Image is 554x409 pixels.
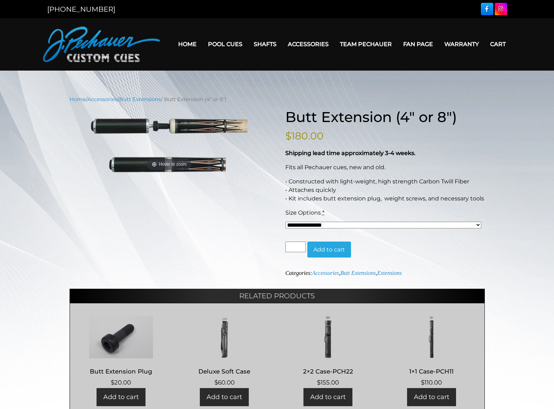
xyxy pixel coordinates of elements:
[70,95,485,103] nav: Breadcrumb
[172,35,202,53] a: Home
[77,316,165,358] img: Butt Extension Plug
[43,27,160,62] img: Pechauer Custom Cues
[200,388,249,406] a: Add to cart: “Deluxe Soft Case”
[312,270,339,276] a: Accessories
[180,365,269,378] h2: Deluxe Soft Case
[111,379,131,386] bdi: 20.00
[334,35,397,53] a: Team Pechauer
[397,35,439,53] a: Fan Page
[111,379,114,386] span: $
[317,379,339,386] bdi: 155.00
[285,270,402,276] span: Categories: , ,
[97,388,146,406] a: Add to cart: “Butt Extension Plug”
[285,130,291,142] span: $
[285,177,485,203] p: • Constructed with light-weight, high strength Carbon Twill Fiber • Attaches quickly • Kit includ...
[303,388,352,406] a: Add to cart: “2x2 Case-PCH22”
[377,270,402,276] a: Extensions
[202,35,248,53] a: Pool Cues
[285,163,485,172] p: Fits all Pechauer cues, new and old.
[47,5,115,13] a: [PHONE_NUMBER]
[421,379,424,386] span: $
[285,242,306,252] input: Product quantity
[285,150,416,156] strong: Shipping lead time approximately 3-4 weeks.
[387,316,476,358] img: 1x1 Case-PCH11
[285,130,324,142] bdi: 180.00
[70,117,269,173] img: 822-Butt-Extension4.png
[77,316,165,387] a: Butt Extension Plug $20.00
[214,379,235,386] bdi: 60.00
[70,289,485,303] h2: Related products
[407,388,456,406] a: Add to cart: “1x1 Case-PCH11”
[87,96,117,103] a: Accessories
[214,379,218,386] span: $
[421,379,442,386] bdi: 110.00
[70,96,86,103] a: Home
[285,109,485,126] h1: Butt Extension (4″ or 8″)
[180,316,269,387] a: Deluxe Soft Case $60.00
[322,209,324,216] abbr: required
[282,35,334,53] a: Accessories
[77,365,165,378] h2: Butt Extension Plug
[307,242,351,258] button: Add to cart
[285,209,321,216] span: Size Options
[317,379,320,386] span: $
[284,316,372,387] a: 2×2 Case-PCH22 $155.00
[387,316,476,387] a: 1×1 Case-PCH11 $110.00
[180,316,269,358] img: Deluxe Soft Case
[119,96,161,103] a: Butt Extensions
[284,316,372,358] img: 2x2 Case-PCH22
[484,35,511,53] a: Cart
[248,35,282,53] a: Shafts
[340,270,376,276] a: Butt Extensions
[387,365,476,378] h2: 1×1 Case-PCH11
[70,117,269,173] a: Hover to zoom
[284,365,372,378] h2: 2×2 Case-PCH22
[439,35,484,53] a: Warranty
